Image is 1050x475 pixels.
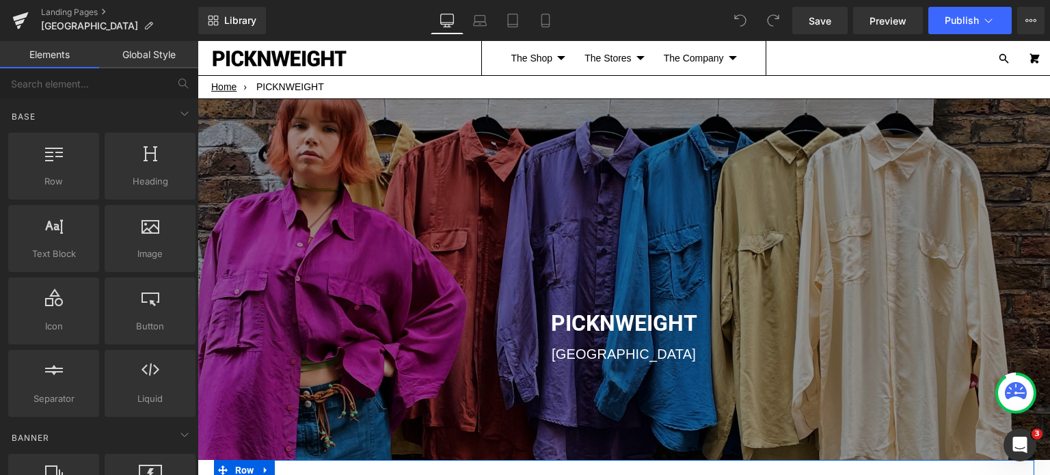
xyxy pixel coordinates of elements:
span: Save [809,14,831,28]
span: Row [34,419,60,439]
a: Preview [853,7,923,34]
span: Image [109,247,191,261]
a: Tablet [496,7,529,34]
font: [GEOGRAPHIC_DATA] [354,306,498,321]
a: New Library [198,7,266,34]
span: [GEOGRAPHIC_DATA] [41,21,138,31]
span: Row [12,174,95,189]
button: Redo [759,7,787,34]
span: Text Block [12,247,95,261]
button: More [1017,7,1045,34]
span: Separator [12,392,95,406]
span: Base [10,110,37,123]
a: Mobile [529,7,562,34]
span: Icon [12,319,95,334]
a: Home [14,31,42,61]
span: Library [224,14,256,27]
span: 3 [1032,429,1042,439]
span: Publish [945,15,979,26]
a: Expand / Collapse [59,419,77,439]
span: › [42,31,53,61]
img: PICKNWEIGHT [14,8,150,27]
iframe: Intercom live chat [1004,429,1036,461]
span: Liquid [109,392,191,406]
strong: PICKNWEIGHT [353,269,500,295]
button: Undo [727,7,754,34]
span: Preview [870,14,906,28]
span: Button [109,319,191,334]
a: Global Style [99,41,198,68]
span: Banner [10,431,51,444]
span: Heading [109,174,191,189]
button: Publish [928,7,1012,34]
a: Landing Pages [41,7,198,18]
span: PICKNWEIGHT [55,31,130,61]
a: Desktop [431,7,463,34]
a: Laptop [463,7,496,34]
